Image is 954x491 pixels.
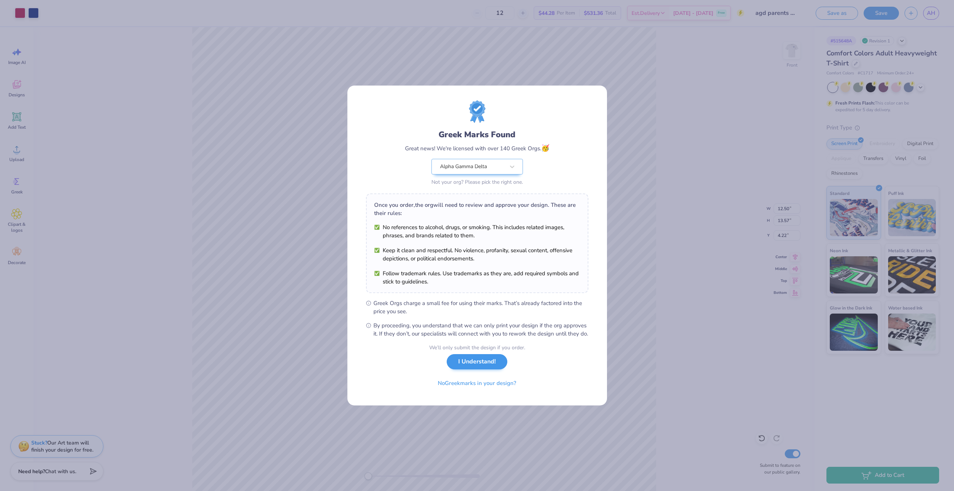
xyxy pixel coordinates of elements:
li: Keep it clean and respectful. No violence, profanity, sexual content, offensive depictions, or po... [374,246,580,263]
div: Not your org? Please pick the right one. [431,178,523,186]
img: License badge [469,100,485,123]
li: Follow trademark rules. Use trademarks as they are, add required symbols and stick to guidelines. [374,269,580,286]
li: No references to alcohol, drugs, or smoking. This includes related images, phrases, and brands re... [374,223,580,240]
div: We’ll only submit the design if you order. [429,344,525,352]
div: Greek Marks Found [439,129,515,141]
span: Greek Orgs charge a small fee for using their marks. That’s already factored into the price you see. [373,299,588,315]
span: By proceeding, you understand that we can only print your design if the org approves it. If they ... [373,321,588,338]
button: NoGreekmarks in your design? [431,376,523,391]
div: Great news! We're licensed with over 140 Greek Orgs. [405,143,549,153]
span: 🥳 [541,144,549,153]
div: Once you order, the org will need to review and approve your design. These are their rules: [374,201,580,217]
button: I Understand! [447,354,507,369]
